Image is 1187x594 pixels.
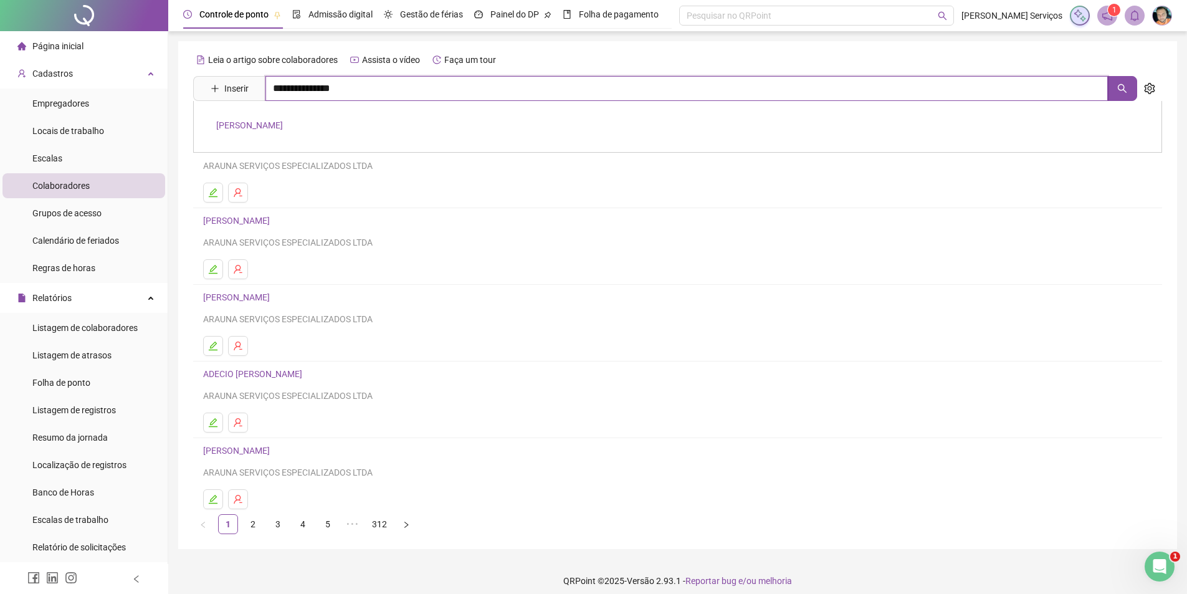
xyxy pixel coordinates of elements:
span: pushpin [274,11,281,19]
span: left [199,521,207,529]
div: ARAUNA SERVIÇOS ESPECIALIZADOS LTDA [203,159,1152,173]
span: edit [208,418,218,428]
li: 4 [293,514,313,534]
img: 16970 [1153,6,1171,25]
li: Próxima página [396,514,416,534]
span: search [938,11,947,21]
span: Banco de Horas [32,487,94,497]
span: facebook [27,572,40,584]
li: Página anterior [193,514,213,534]
span: dashboard [474,10,483,19]
span: left [132,575,141,583]
span: edit [208,264,218,274]
span: Versão [627,576,654,586]
button: Inserir [201,79,259,98]
li: 1 [218,514,238,534]
span: 1 [1112,6,1117,14]
span: [PERSON_NAME] Serviços [961,9,1062,22]
span: Empregadores [32,98,89,108]
li: 5 próximas páginas [343,514,363,534]
span: setting [1144,83,1155,94]
span: Calendário de feriados [32,236,119,246]
div: ARAUNA SERVIÇOS ESPECIALIZADOS LTDA [203,389,1152,403]
span: Admissão digital [308,9,373,19]
span: Folha de pagamento [579,9,659,19]
a: 2 [244,515,262,534]
a: ADECIO [PERSON_NAME] [203,369,306,379]
span: instagram [65,572,77,584]
span: sun [384,10,393,19]
span: Painel do DP [490,9,539,19]
span: user-delete [233,188,243,198]
span: notification [1102,10,1113,21]
span: Locais de trabalho [32,126,104,136]
span: plus [211,84,219,93]
div: ARAUNA SERVIÇOS ESPECIALIZADOS LTDA [203,312,1152,326]
span: search [1117,84,1127,93]
span: user-delete [233,264,243,274]
a: 1 [219,515,237,534]
span: user-delete [233,494,243,504]
button: right [396,514,416,534]
li: 5 [318,514,338,534]
a: [PERSON_NAME] [203,446,274,456]
a: 312 [368,515,391,534]
span: 1 [1170,552,1180,562]
span: history [432,55,441,64]
span: pushpin [544,11,551,19]
span: edit [208,188,218,198]
span: Listagem de atrasos [32,350,112,360]
span: youtube [350,55,359,64]
a: [PERSON_NAME] [216,120,283,130]
span: Localização de registros [32,460,126,470]
span: Grupos de acesso [32,208,102,218]
span: bell [1129,10,1140,21]
span: user-delete [233,418,243,428]
li: 3 [268,514,288,534]
span: edit [208,341,218,351]
span: file-text [196,55,205,64]
span: file-done [292,10,301,19]
li: 312 [368,514,391,534]
span: Escalas de trabalho [32,515,108,525]
span: user-delete [233,341,243,351]
button: left [193,514,213,534]
span: Página inicial [32,41,83,51]
div: ARAUNA SERVIÇOS ESPECIALIZADOS LTDA [203,466,1152,479]
sup: 1 [1108,4,1120,16]
a: 4 [293,515,312,534]
span: Cadastros [32,69,73,79]
span: Escalas [32,153,62,163]
span: Inserir [224,82,249,95]
span: Relatório de solicitações [32,542,126,552]
span: user-add [17,69,26,78]
span: Resumo da jornada [32,433,108,443]
span: Colaboradores [32,181,90,191]
span: Folha de ponto [32,378,90,388]
span: Relatórios [32,293,72,303]
span: clock-circle [183,10,192,19]
a: [PERSON_NAME] [203,216,274,226]
span: home [17,42,26,50]
span: Listagem de registros [32,405,116,415]
iframe: Intercom live chat [1145,552,1175,582]
span: edit [208,494,218,504]
a: 3 [269,515,287,534]
span: Assista o vídeo [362,55,420,65]
span: Controle de ponto [199,9,269,19]
span: Regras de horas [32,263,95,273]
a: 5 [318,515,337,534]
span: Listagem de colaboradores [32,323,138,333]
span: linkedin [46,572,59,584]
span: Faça um tour [444,55,496,65]
li: 2 [243,514,263,534]
span: file [17,294,26,302]
div: ARAUNA SERVIÇOS ESPECIALIZADOS LTDA [203,236,1152,249]
img: sparkle-icon.fc2bf0ac1784a2077858766a79e2daf3.svg [1073,9,1087,22]
a: [PERSON_NAME] [203,292,274,302]
span: Leia o artigo sobre colaboradores [208,55,338,65]
span: ••• [343,514,363,534]
span: Gestão de férias [400,9,463,19]
span: book [563,10,571,19]
span: right [403,521,410,529]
